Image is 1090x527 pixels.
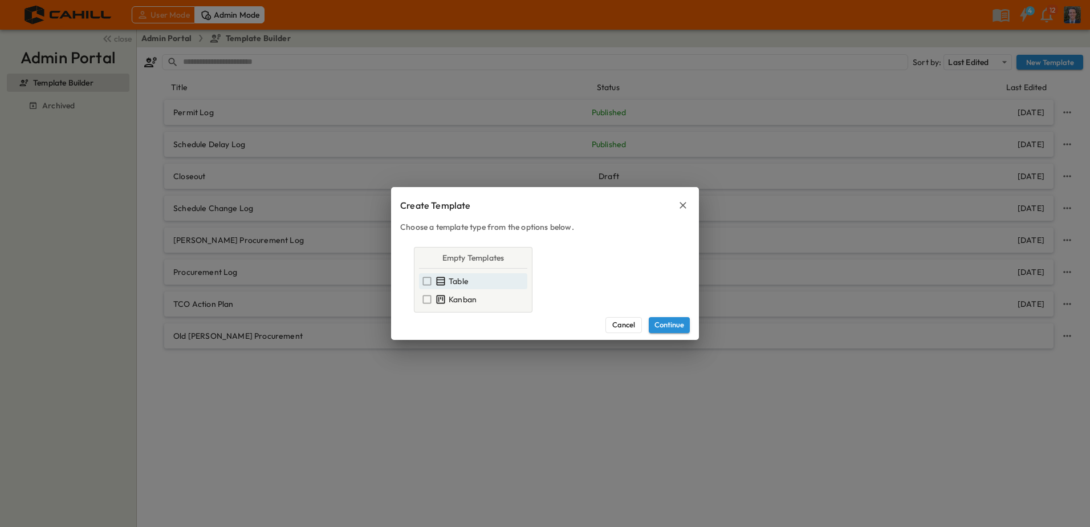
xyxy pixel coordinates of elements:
[419,291,527,307] div: Kanban
[442,252,505,263] p: Empty Templates
[400,221,690,233] h6: Choose a template type from the options below.
[400,198,471,212] p: Create Template
[419,273,527,289] div: Table
[649,317,690,333] button: Continue
[605,317,642,333] button: Cancel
